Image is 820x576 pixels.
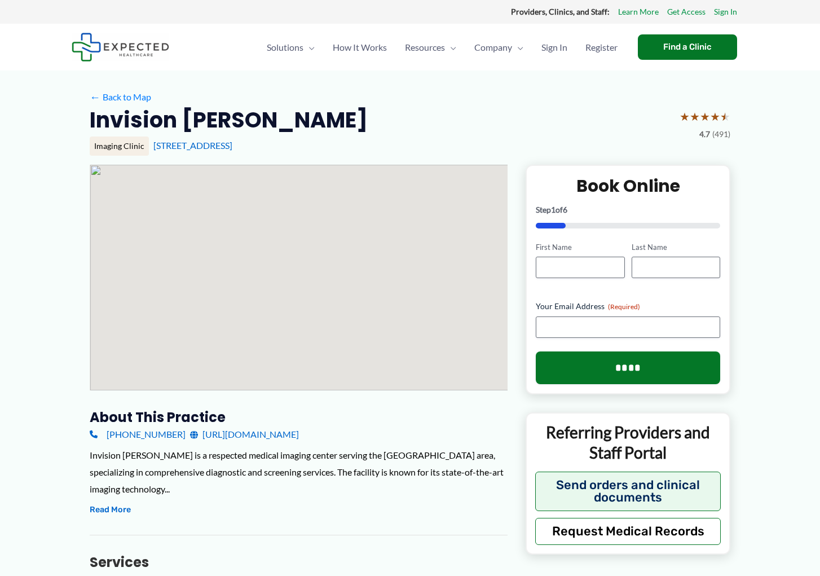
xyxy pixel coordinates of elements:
[638,34,737,60] a: Find a Clinic
[90,553,508,571] h3: Services
[632,242,720,253] label: Last Name
[576,28,627,67] a: Register
[532,28,576,67] a: Sign In
[536,242,624,253] label: First Name
[190,426,299,443] a: [URL][DOMAIN_NAME]
[541,28,567,67] span: Sign In
[585,28,618,67] span: Register
[72,33,169,61] img: Expected Healthcare Logo - side, dark font, small
[90,137,149,156] div: Imaging Clinic
[90,89,151,105] a: ←Back to Map
[396,28,465,67] a: ResourcesMenu Toggle
[258,28,627,67] nav: Primary Site Navigation
[535,422,721,463] p: Referring Providers and Staff Portal
[618,5,659,19] a: Learn More
[90,91,100,102] span: ←
[551,205,556,214] span: 1
[153,140,232,151] a: [STREET_ADDRESS]
[667,5,706,19] a: Get Access
[90,426,186,443] a: [PHONE_NUMBER]
[405,28,445,67] span: Resources
[474,28,512,67] span: Company
[536,301,720,312] label: Your Email Address
[90,503,131,517] button: Read More
[267,28,303,67] span: Solutions
[536,206,720,214] p: Step of
[680,106,690,127] span: ★
[608,302,640,311] span: (Required)
[710,106,720,127] span: ★
[324,28,396,67] a: How It Works
[563,205,567,214] span: 6
[535,518,721,545] button: Request Medical Records
[535,472,721,511] button: Send orders and clinical documents
[536,175,720,197] h2: Book Online
[714,5,737,19] a: Sign In
[511,7,610,16] strong: Providers, Clinics, and Staff:
[512,28,523,67] span: Menu Toggle
[720,106,730,127] span: ★
[712,127,730,142] span: (491)
[90,106,368,134] h2: Invision [PERSON_NAME]
[699,127,710,142] span: 4.7
[465,28,532,67] a: CompanyMenu Toggle
[90,408,508,426] h3: About this practice
[445,28,456,67] span: Menu Toggle
[690,106,700,127] span: ★
[90,447,508,497] div: Invision [PERSON_NAME] is a respected medical imaging center serving the [GEOGRAPHIC_DATA] area, ...
[700,106,710,127] span: ★
[333,28,387,67] span: How It Works
[303,28,315,67] span: Menu Toggle
[258,28,324,67] a: SolutionsMenu Toggle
